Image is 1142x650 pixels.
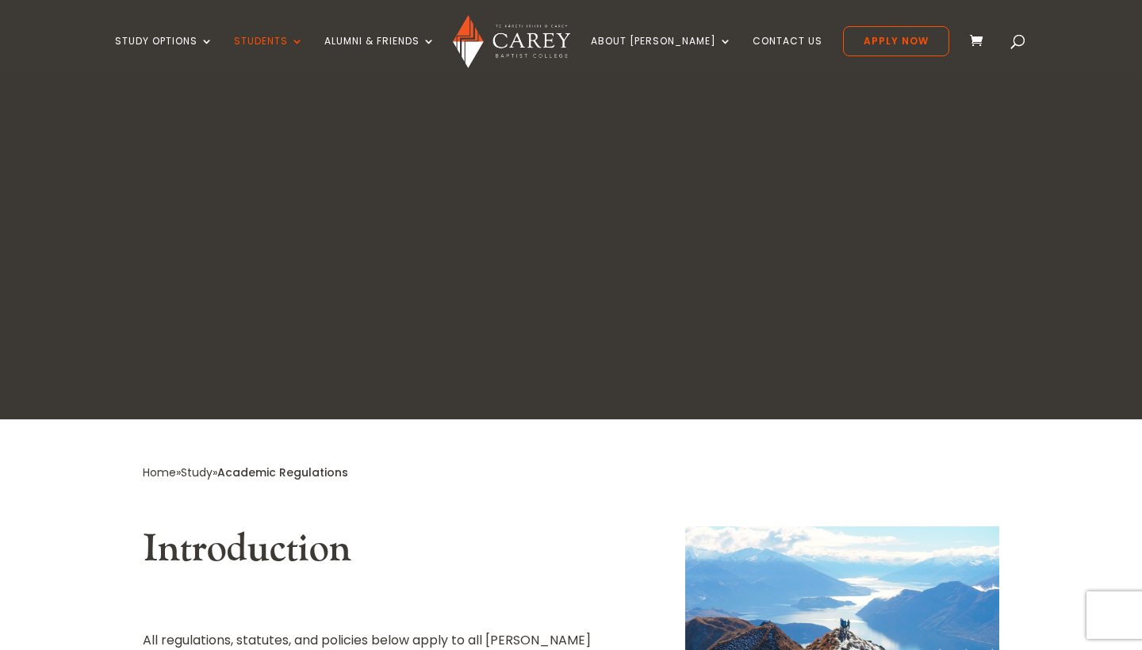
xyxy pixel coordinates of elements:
img: Carey Baptist College [453,15,569,68]
a: Study Options [115,36,213,73]
a: About [PERSON_NAME] [591,36,732,73]
a: Study [181,465,213,480]
h2: Introduction [143,526,638,580]
span: Academic Regulations [217,465,348,480]
a: Students [234,36,304,73]
span: » » [143,465,348,480]
a: Alumni & Friends [324,36,435,73]
a: Apply Now [843,26,949,56]
a: Home [143,465,176,480]
a: Contact Us [753,36,822,73]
